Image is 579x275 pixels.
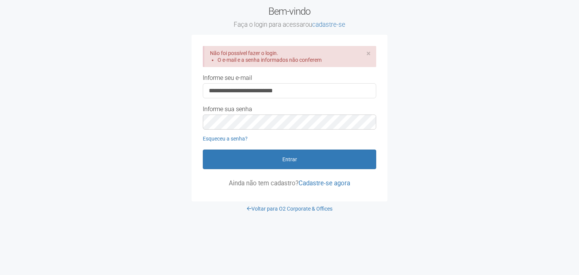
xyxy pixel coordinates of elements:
[191,21,388,29] small: Faça o login para acessar
[210,50,278,56] span: Não foi possível fazer o login.
[203,136,248,142] a: Esqueceu a senha?
[203,75,252,81] label: Informe seu e-mail
[191,6,388,29] h2: Bem-vindo
[305,21,345,28] span: ou
[203,150,376,169] button: Entrar
[203,180,376,186] p: Ainda não tem cadastro?
[218,57,363,63] li: O e-mail e a senha informados não conferem
[312,21,345,28] a: cadastre-se
[247,206,332,212] a: Voltar para O2 Corporate & Offices
[366,50,371,58] button: ×
[299,179,350,187] a: Cadastre-se agora
[203,106,252,113] label: Informe sua senha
